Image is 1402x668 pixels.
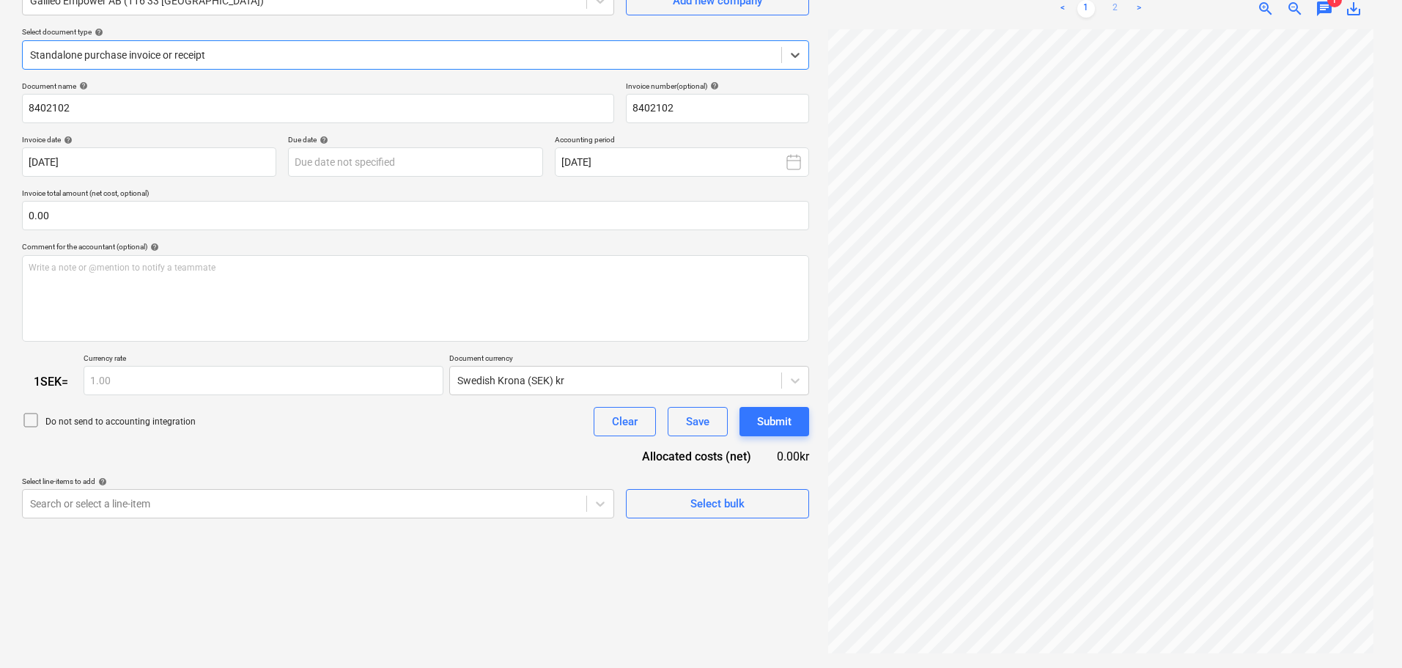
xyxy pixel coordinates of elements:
[288,147,542,177] input: Due date not specified
[594,407,656,436] button: Clear
[22,135,276,144] div: Invoice date
[92,28,103,37] span: help
[22,201,809,230] input: Invoice total amount (net cost, optional)
[76,81,88,90] span: help
[555,135,809,147] p: Accounting period
[22,147,276,177] input: Invoice date not specified
[626,94,809,123] input: Invoice number
[449,353,809,366] p: Document currency
[22,188,809,201] p: Invoice total amount (net cost, optional)
[690,494,745,513] div: Select bulk
[668,407,728,436] button: Save
[61,136,73,144] span: help
[555,147,809,177] button: [DATE]
[288,135,542,144] div: Due date
[22,81,614,91] div: Document name
[775,448,809,465] div: 0.00kr
[22,242,809,252] div: Comment for the accountant (optional)
[45,416,196,428] p: Do not send to accounting integration
[22,27,809,37] div: Select document type
[686,412,709,431] div: Save
[707,81,719,90] span: help
[84,353,443,366] p: Currency rate
[22,94,614,123] input: Document name
[95,477,107,486] span: help
[739,407,809,436] button: Submit
[317,136,328,144] span: help
[619,448,775,465] div: Allocated costs (net)
[612,412,638,431] div: Clear
[626,81,809,91] div: Invoice number (optional)
[1329,598,1402,668] iframe: Chat Widget
[22,477,614,486] div: Select line-items to add
[22,375,84,389] div: 1 SEK =
[757,412,792,431] div: Submit
[147,243,159,252] span: help
[626,489,809,518] button: Select bulk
